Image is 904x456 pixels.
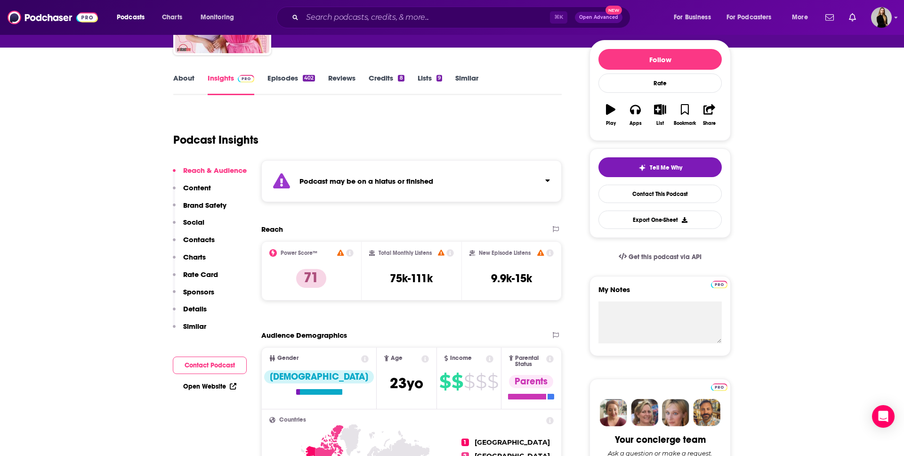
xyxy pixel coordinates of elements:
span: New [605,6,622,15]
a: Lists9 [418,73,442,95]
button: Bookmark [672,98,697,132]
span: Parental Status [515,355,544,367]
button: Social [173,218,204,235]
button: Show profile menu [871,7,892,28]
span: More [792,11,808,24]
a: Contact This Podcast [598,185,722,203]
p: Social [183,218,204,227]
div: Apps [630,121,642,126]
button: tell me why sparkleTell Me Why [598,157,722,177]
button: Content [173,183,211,201]
div: Bookmark [674,121,696,126]
p: Rate Card [183,270,218,279]
h2: Audience Demographics [261,331,347,340]
input: Search podcasts, credits, & more... [302,10,550,25]
span: Age [391,355,403,361]
span: Podcasts [117,11,145,24]
button: List [648,98,672,132]
a: Episodes402 [267,73,315,95]
span: Gender [277,355,299,361]
img: Podchaser Pro [238,75,254,82]
img: Podchaser Pro [711,281,727,288]
span: For Business [674,11,711,24]
button: Charts [173,252,206,270]
span: $ [487,374,498,389]
img: Jon Profile [693,399,720,426]
a: Similar [455,73,478,95]
img: Jules Profile [662,399,689,426]
button: open menu [667,10,723,25]
img: Sydney Profile [600,399,627,426]
span: Logged in as editaivancevic [871,7,892,28]
span: ⌘ K [550,11,567,24]
div: 402 [303,75,315,81]
h2: Power Score™ [281,250,317,256]
button: Sponsors [173,287,214,305]
div: 9 [436,75,442,81]
p: Details [183,304,207,313]
span: $ [464,374,475,389]
span: Income [450,355,472,361]
img: Barbara Profile [631,399,658,426]
div: Parents [509,375,553,388]
a: Open Website [183,383,236,391]
button: Share [697,98,722,132]
div: Share [703,121,716,126]
p: Content [183,183,211,192]
span: Tell Me Why [650,164,682,171]
img: User Profile [871,7,892,28]
a: Show notifications dropdown [822,9,838,25]
p: 71 [296,269,326,288]
span: [GEOGRAPHIC_DATA] [475,438,550,447]
h2: New Episode Listens [479,250,531,256]
span: Monitoring [201,11,234,24]
span: 1 [461,439,469,446]
p: Reach & Audience [183,166,247,175]
span: Open Advanced [579,15,618,20]
img: Podchaser - Follow, Share and Rate Podcasts [8,8,98,26]
button: Details [173,304,207,322]
button: Brand Safety [173,201,226,218]
span: $ [452,374,463,389]
section: Click to expand status details [261,160,562,202]
a: About [173,73,194,95]
p: Charts [183,252,206,261]
button: Open AdvancedNew [575,12,622,23]
a: Show notifications dropdown [845,9,860,25]
img: tell me why sparkle [638,164,646,171]
a: Get this podcast via API [611,245,709,269]
span: 23 yo [390,374,423,392]
span: Get this podcast via API [629,253,702,261]
button: Export One-Sheet [598,211,722,229]
p: Brand Safety [183,201,226,210]
button: open menu [785,10,820,25]
h2: Total Monthly Listens [379,250,432,256]
button: Play [598,98,623,132]
button: Similar [173,322,206,339]
div: Play [606,121,616,126]
h2: Reach [261,225,283,234]
span: $ [439,374,451,389]
label: My Notes [598,285,722,301]
img: Podchaser Pro [711,383,727,391]
div: Your concierge team [615,434,706,446]
div: [DEMOGRAPHIC_DATA] [264,370,374,383]
p: Contacts [183,235,215,244]
div: Search podcasts, credits, & more... [285,7,639,28]
a: Charts [156,10,188,25]
span: Charts [162,11,182,24]
a: Pro website [711,279,727,288]
a: Pro website [711,382,727,391]
div: 8 [398,75,404,81]
a: Credits8 [369,73,404,95]
button: open menu [110,10,157,25]
button: Contacts [173,235,215,252]
span: Countries [279,417,306,423]
button: Contact Podcast [173,357,247,374]
a: InsightsPodchaser Pro [208,73,254,95]
a: Reviews [328,73,355,95]
span: $ [476,374,486,389]
button: Reach & Audience [173,166,247,183]
strong: Podcast may be on a hiatus or finished [299,177,433,186]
